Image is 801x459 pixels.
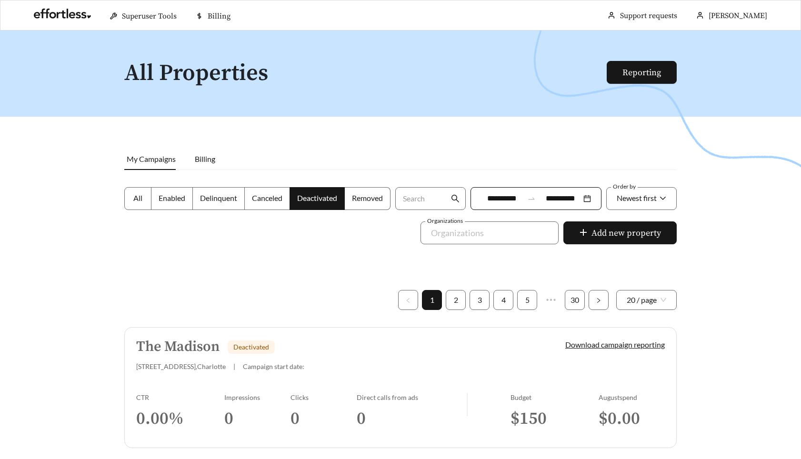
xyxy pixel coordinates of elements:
span: Delinquent [200,193,237,202]
span: Removed [352,193,383,202]
a: 4 [494,290,513,309]
span: left [405,298,411,303]
span: Newest first [617,193,657,202]
a: Download campaign reporting [565,340,665,349]
span: Enabled [159,193,185,202]
h3: $ 150 [511,408,599,429]
div: August spend [599,393,665,401]
li: 30 [565,290,585,310]
a: 30 [565,290,584,309]
li: 2 [446,290,466,310]
span: Add new property [591,227,661,239]
div: Page Size [616,290,677,310]
li: Previous Page [398,290,418,310]
span: Billing [195,154,215,163]
a: 2 [446,290,465,309]
a: 5 [518,290,537,309]
button: Reporting [607,61,677,84]
span: Deactivated [233,343,269,351]
li: 1 [422,290,442,310]
span: [PERSON_NAME] [709,11,767,20]
h3: 0 [290,408,357,429]
a: The MadisonDeactivated[STREET_ADDRESS],Charlotte|Campaign start date:Download campaign reportingC... [124,327,677,448]
button: right [589,290,609,310]
li: 3 [470,290,490,310]
h3: 0 [357,408,467,429]
span: Superuser Tools [122,11,177,21]
h3: 0.00 % [136,408,224,429]
span: My Campaigns [127,154,176,163]
span: search [451,194,460,203]
h3: $ 0.00 [599,408,665,429]
span: [STREET_ADDRESS] , Charlotte [136,362,226,370]
a: Support requests [620,11,677,20]
button: plusAdd new property [563,221,677,244]
span: Canceled [252,193,282,202]
a: 1 [422,290,441,309]
li: 5 [517,290,537,310]
li: Next 5 Pages [541,290,561,310]
div: Clicks [290,393,357,401]
li: Next Page [589,290,609,310]
li: 4 [493,290,513,310]
span: ••• [541,290,561,310]
div: Direct calls from ads [357,393,467,401]
img: line [467,393,468,416]
button: left [398,290,418,310]
h3: 0 [224,408,290,429]
a: Reporting [622,67,661,78]
span: Campaign start date: [243,362,304,370]
div: Impressions [224,393,290,401]
span: 20 / page [627,290,666,309]
span: Deactivated [297,193,337,202]
span: Billing [208,11,230,21]
span: plus [579,228,588,239]
div: Budget [511,393,599,401]
div: CTR [136,393,224,401]
span: swap-right [527,194,536,203]
h1: All Properties [124,61,608,86]
span: right [596,298,601,303]
span: | [233,362,235,370]
span: All [133,193,142,202]
h5: The Madison [136,339,220,355]
span: to [527,194,536,203]
a: 3 [470,290,489,309]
